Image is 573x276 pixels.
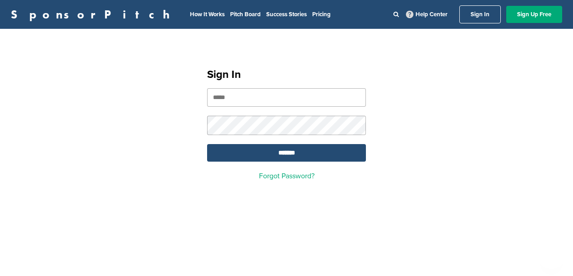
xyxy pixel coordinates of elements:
[230,11,261,18] a: Pitch Board
[506,6,562,23] a: Sign Up Free
[537,240,566,269] iframe: Button to launch messaging window
[190,11,225,18] a: How It Works
[207,67,366,83] h1: Sign In
[11,9,176,20] a: SponsorPitch
[404,9,449,20] a: Help Center
[459,5,501,23] a: Sign In
[312,11,331,18] a: Pricing
[266,11,307,18] a: Success Stories
[259,172,314,181] a: Forgot Password?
